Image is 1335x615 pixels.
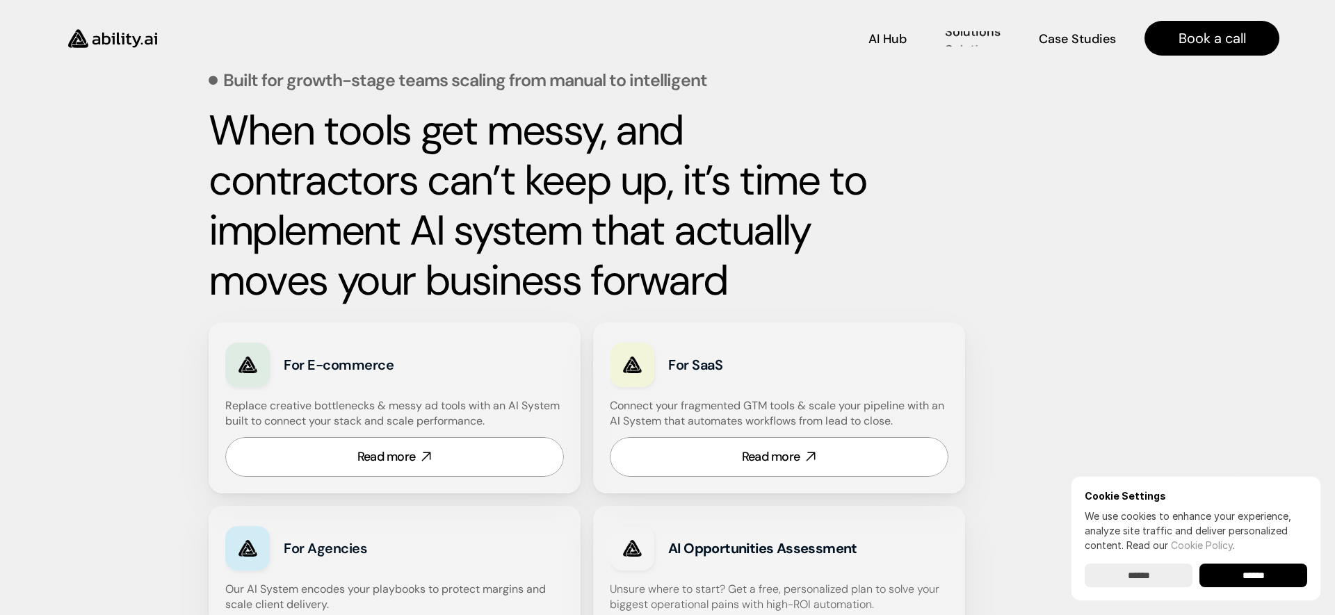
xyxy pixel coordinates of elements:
div: Read more [357,448,416,466]
a: Case Studies [1038,26,1117,51]
a: SolutionsSolutions [945,26,1000,51]
a: AI Hub [868,26,907,51]
nav: Main navigation [177,21,1279,56]
p: Solutions [945,23,1001,40]
p: Solutions [945,41,1000,58]
div: Read more [742,448,800,466]
h6: Cookie Settings [1085,490,1307,502]
h3: For E-commerce [284,355,474,375]
h3: For SaaS [668,355,858,375]
a: Read more [610,437,948,477]
span: Read our . [1126,539,1235,551]
h4: Replace creative bottlenecks & messy ad tools with an AI System built to connect your stack and s... [225,398,560,429]
h4: Connect your fragmented GTM tools & scale your pipeline with an AI System that automates workflow... [610,398,955,429]
h4: Unsure where to start? Get a free, personalized plan to solve your biggest operational pains with... [610,582,948,613]
strong: AI Opportunities Assessment [668,539,857,557]
strong: When tools get messy, and contractors can’t keep up, it’s time to implement AI system that actual... [209,103,876,308]
a: Book a call [1144,21,1279,56]
h4: Our AI System encodes your playbooks to protect margins and scale client delivery. [225,582,564,613]
a: Read more [225,437,564,477]
p: AI Hub [868,31,907,48]
a: Cookie Policy [1171,539,1233,551]
p: Book a call [1179,28,1246,48]
h3: For Agencies [284,539,474,558]
p: We use cookies to enhance your experience, analyze site traffic and deliver personalized content. [1085,509,1307,552]
p: Case Studies [1039,31,1116,48]
p: Built for growth-stage teams scaling from manual to intelligent [223,72,707,89]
